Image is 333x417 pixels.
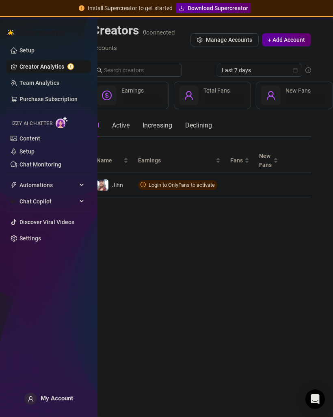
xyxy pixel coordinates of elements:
[19,96,78,102] a: Purchase Subscription
[97,179,108,191] img: Jihn
[97,156,122,165] span: Name
[254,148,283,173] th: New Fans
[188,4,248,13] span: Download Supercreator
[56,117,68,128] img: AI Chatter
[102,91,112,100] span: dollar-circle
[266,91,276,100] span: user
[305,67,311,73] span: info-circle
[143,121,172,130] div: Increasing
[41,395,73,402] span: My Account
[262,33,311,46] button: + Add Account
[206,37,252,43] span: Manage Accounts
[190,33,259,46] button: Manage Accounts
[293,68,298,73] span: calendar
[11,182,17,188] span: thunderbolt
[149,182,215,188] span: Login to OnlyFans to activate
[92,23,190,54] h2: Creators
[133,148,225,173] th: Earnings
[176,3,251,13] a: Download Supercreator
[138,156,214,165] span: Earnings
[197,37,203,43] span: setting
[19,47,35,54] a: Setup
[19,135,40,142] a: Content
[141,182,146,187] span: clock-circle
[19,219,74,225] a: Discover Viral Videos
[11,199,16,204] img: Chat Copilot
[19,60,84,73] a: Creator Analytics exclamation-circle
[19,148,35,155] a: Setup
[19,80,59,86] a: Team Analytics
[203,87,230,94] span: Total Fans
[225,148,254,173] th: Fans
[19,179,77,192] span: Automations
[19,161,61,168] a: Chat Monitoring
[268,37,305,43] span: + Add Account
[112,182,123,188] span: Jihn
[121,87,144,94] span: Earnings
[112,121,130,130] div: Active
[185,121,212,130] div: Declining
[179,5,184,11] span: download
[230,156,243,165] span: Fans
[285,87,311,94] span: New Fans
[97,67,102,73] span: search
[79,5,84,11] span: exclamation-circle
[19,195,77,208] span: Chat Copilot
[6,28,67,37] img: logo-BBDzfeDw.svg
[305,389,325,409] div: Open Intercom Messenger
[92,148,133,173] th: Name
[28,396,34,402] span: user
[222,64,297,76] span: Last 7 days
[104,66,171,75] input: Search creators
[11,120,52,127] span: Izzy AI Chatter
[259,151,272,169] span: New Fans
[184,91,194,100] span: user
[19,235,41,242] a: Settings
[88,5,173,11] span: Install Supercreator to get started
